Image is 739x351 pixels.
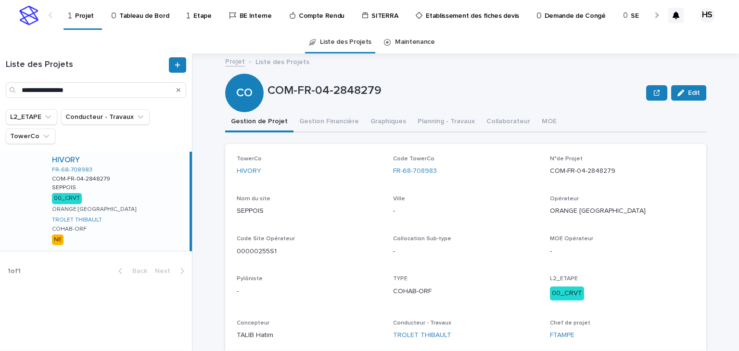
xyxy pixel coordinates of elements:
span: Next [155,268,176,274]
span: N°de Projet [550,156,583,162]
p: COM-FR-04-2848279 [550,166,695,176]
p: COM-FR-04-2848279 [52,174,112,182]
a: FR-68-708983 [393,166,437,176]
p: TALIB Hatim [237,330,382,340]
a: TROLET THIBAULT [52,217,102,223]
p: COM-FR-04-2848279 [268,84,642,98]
div: HS [700,8,715,23]
p: - [393,206,538,216]
button: Edit [671,85,706,101]
h1: Liste des Projets [6,60,167,70]
a: HIVORY [52,156,80,165]
span: Code Site Opérateur [237,236,295,242]
button: Graphiques [365,112,412,132]
p: ORANGE [GEOGRAPHIC_DATA] [550,206,695,216]
span: TowerCo [237,156,262,162]
p: SEPPOIS [52,182,78,191]
a: FR-68-708983 [52,167,92,173]
span: Concepteur [237,320,269,326]
button: Planning - Travaux [412,112,481,132]
button: Next [151,267,192,275]
span: MOE Opérateur [550,236,593,242]
p: - [393,247,538,257]
input: Search [6,82,186,98]
button: Gestion de Projet [225,112,293,132]
p: 00000255S1 [237,247,382,257]
p: COHAB-ORF [393,286,538,297]
div: NE [52,234,64,245]
span: Pylôniste [237,276,263,282]
p: SEPPOIS [237,206,382,216]
span: TYPE [393,276,408,282]
a: HIVORY [237,166,261,176]
button: TowerCo [6,129,55,144]
img: stacker-logo-s-only.png [19,6,38,25]
button: Back [111,267,151,275]
p: Liste des Projets [255,56,309,66]
div: 00_CRVT [550,286,584,300]
button: MOE [536,112,562,132]
p: ORANGE [GEOGRAPHIC_DATA] [52,206,136,213]
div: CO [225,47,264,100]
span: Conducteur - Travaux [393,320,451,326]
span: Edit [688,90,700,96]
a: Liste des Projets [320,31,371,53]
a: Maintenance [395,31,435,53]
a: FTAMPE [550,330,574,340]
span: L2_ETAPE [550,276,578,282]
span: Opérateur [550,196,579,202]
a: Projet [225,55,245,66]
span: Code TowerCo [393,156,434,162]
a: TROLET THIBAULT [393,330,451,340]
span: Chef de projet [550,320,590,326]
p: - [237,286,382,297]
button: Conducteur - Travaux [61,109,150,125]
button: Collaborateur [481,112,536,132]
span: Ville [393,196,405,202]
button: L2_ETAPE [6,109,57,125]
span: Nom du site [237,196,270,202]
button: Gestion Financière [293,112,365,132]
p: COHAB-ORF [52,226,87,233]
p: - [550,247,695,257]
div: 00_CRVT [52,193,82,204]
span: Back [127,268,147,274]
span: Collocation Sub-type [393,236,451,242]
